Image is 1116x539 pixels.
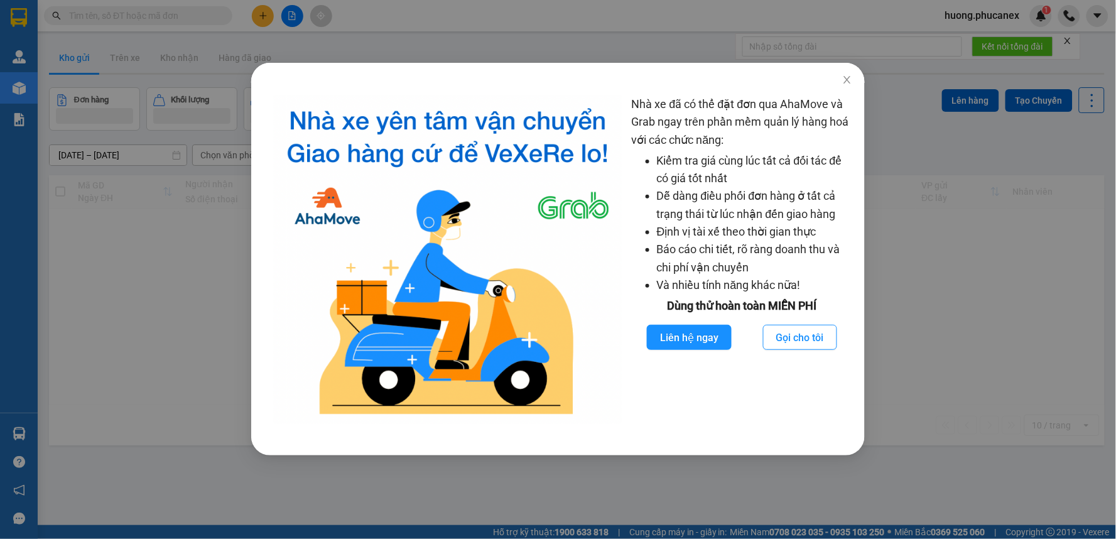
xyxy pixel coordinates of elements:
[274,95,622,424] img: logo
[842,75,852,85] span: close
[776,330,824,346] span: Gọi cho tôi
[632,297,853,315] div: Dùng thử hoàn toàn MIỄN PHÍ
[657,223,853,241] li: Định vị tài xế theo thời gian thực
[763,325,837,350] button: Gọi cho tôi
[657,152,853,188] li: Kiểm tra giá cùng lúc tất cả đối tác để có giá tốt nhất
[657,276,853,294] li: Và nhiều tính năng khác nữa!
[632,95,853,424] div: Nhà xe đã có thể đặt đơn qua AhaMove và Grab ngay trên phần mềm quản lý hàng hoá với các chức năng:
[830,63,865,98] button: Close
[657,241,853,276] li: Báo cáo chi tiết, rõ ràng doanh thu và chi phí vận chuyển
[647,325,732,350] button: Liên hệ ngay
[657,187,853,223] li: Dễ dàng điều phối đơn hàng ở tất cả trạng thái từ lúc nhận đến giao hàng
[660,330,718,346] span: Liên hệ ngay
